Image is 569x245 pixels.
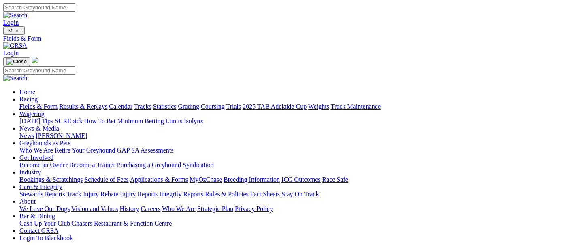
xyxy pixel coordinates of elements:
a: Careers [141,205,160,212]
div: About [19,205,566,213]
a: Isolynx [184,118,203,125]
div: Get Involved [19,161,566,169]
a: Rules & Policies [205,191,249,198]
div: Industry [19,176,566,183]
a: Contact GRSA [19,227,58,234]
a: Get Involved [19,154,53,161]
a: [DATE] Tips [19,118,53,125]
a: Cash Up Your Club [19,220,70,227]
a: History [119,205,139,212]
a: Fields & Form [19,103,58,110]
a: We Love Our Dogs [19,205,70,212]
a: Racing [19,96,38,103]
a: Fact Sheets [250,191,280,198]
div: Bar & Dining [19,220,566,227]
a: Become a Trainer [69,161,115,168]
a: Bar & Dining [19,213,55,219]
a: GAP SA Assessments [117,147,174,154]
a: Login [3,19,19,26]
a: [PERSON_NAME] [36,132,87,139]
a: Syndication [183,161,213,168]
a: Statistics [153,103,177,110]
a: Wagering [19,110,45,117]
a: How To Bet [84,118,116,125]
a: Strategic Plan [197,205,233,212]
a: Tracks [134,103,151,110]
div: Wagering [19,118,566,125]
a: Industry [19,169,41,176]
a: Track Injury Rebate [66,191,118,198]
a: Stay On Track [281,191,319,198]
a: Minimum Betting Limits [117,118,182,125]
a: About [19,198,36,205]
a: 2025 TAB Adelaide Cup [243,103,307,110]
a: SUREpick [55,118,82,125]
a: Login [3,49,19,56]
a: Coursing [201,103,225,110]
a: Integrity Reports [159,191,203,198]
a: Fields & Form [3,35,566,42]
a: Results & Replays [59,103,107,110]
button: Toggle navigation [3,57,30,66]
a: MyOzChase [190,176,222,183]
div: Care & Integrity [19,191,566,198]
a: Grading [178,103,199,110]
a: Greyhounds as Pets [19,140,70,146]
a: Purchasing a Greyhound [117,161,181,168]
a: Who We Are [19,147,53,154]
a: Login To Blackbook [19,234,73,241]
a: Privacy Policy [235,205,273,212]
div: Greyhounds as Pets [19,147,566,154]
button: Toggle navigation [3,26,25,35]
a: Trials [226,103,241,110]
a: Applications & Forms [130,176,188,183]
a: Who We Are [162,205,196,212]
img: Search [3,75,28,82]
a: Injury Reports [120,191,158,198]
img: Search [3,12,28,19]
a: Weights [308,103,329,110]
a: Breeding Information [224,176,280,183]
a: Chasers Restaurant & Function Centre [72,220,172,227]
span: Menu [8,28,21,34]
a: Become an Owner [19,161,68,168]
img: Close [6,58,27,65]
a: Stewards Reports [19,191,65,198]
a: Race Safe [322,176,348,183]
div: Racing [19,103,566,110]
a: ICG Outcomes [281,176,320,183]
a: Care & Integrity [19,183,62,190]
input: Search [3,66,75,75]
a: Vision and Values [71,205,118,212]
a: News & Media [19,125,59,132]
a: Home [19,88,35,95]
a: Schedule of Fees [84,176,128,183]
a: Retire Your Greyhound [55,147,115,154]
input: Search [3,3,75,12]
a: Track Maintenance [331,103,381,110]
img: logo-grsa-white.png [32,57,38,63]
img: GRSA [3,42,27,49]
a: News [19,132,34,139]
a: Calendar [109,103,132,110]
a: Bookings & Scratchings [19,176,83,183]
div: News & Media [19,132,566,140]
